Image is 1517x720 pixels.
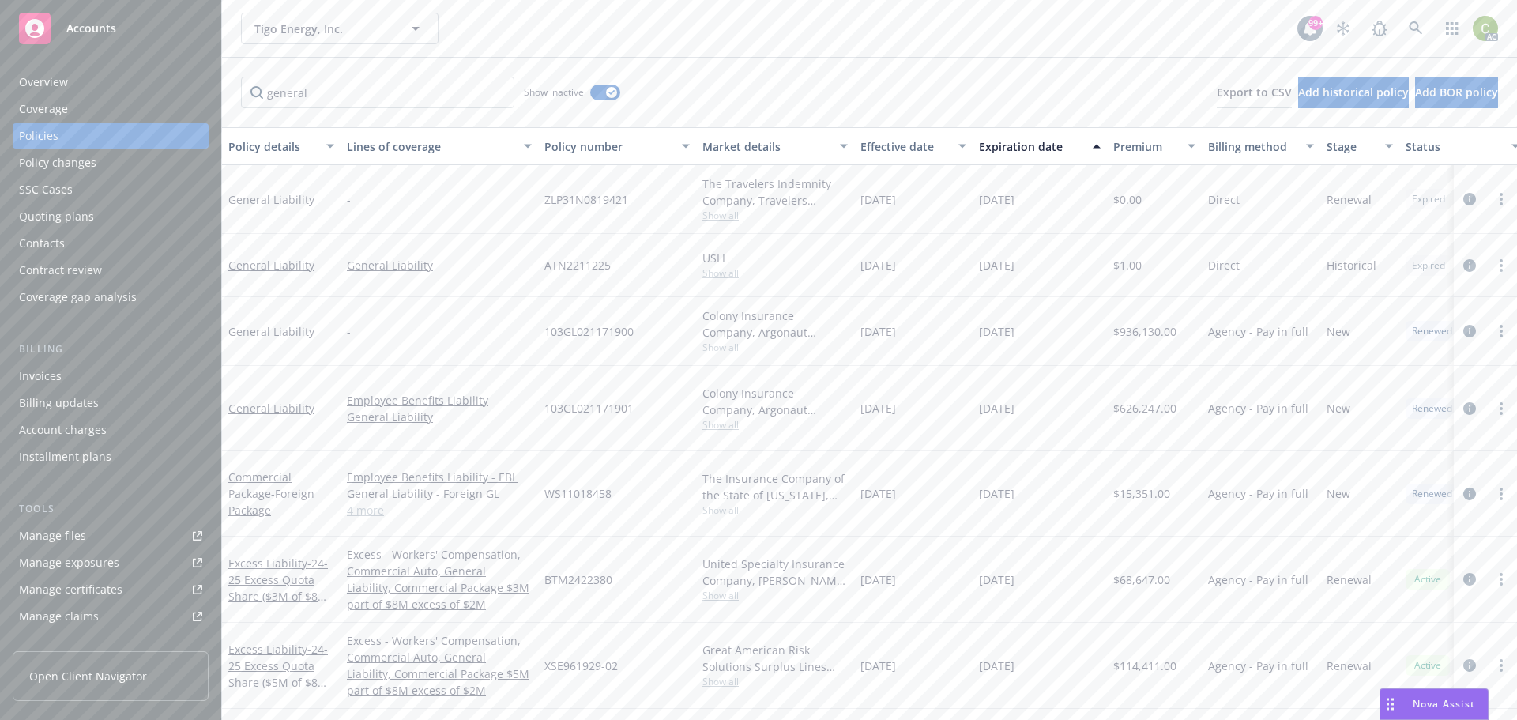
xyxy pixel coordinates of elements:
[1460,656,1479,675] a: circleInformation
[1208,257,1240,273] span: Direct
[66,22,116,35] span: Accounts
[1415,77,1498,108] button: Add BOR policy
[1492,256,1511,275] a: more
[347,323,351,340] span: -
[1460,399,1479,418] a: circleInformation
[702,675,848,688] span: Show all
[1460,484,1479,503] a: circleInformation
[1217,77,1292,108] button: Export to CSV
[1492,322,1511,341] a: more
[1208,571,1308,588] span: Agency - Pay in full
[1492,570,1511,589] a: more
[222,127,341,165] button: Policy details
[13,417,209,443] a: Account charges
[979,400,1014,417] span: [DATE]
[1113,485,1170,502] span: $15,351.00
[1107,127,1202,165] button: Premium
[254,21,391,37] span: Tigo Energy, Inc.
[19,231,65,256] div: Contacts
[341,127,538,165] button: Lines of coverage
[860,571,896,588] span: [DATE]
[702,341,848,354] span: Show all
[860,191,896,208] span: [DATE]
[1308,16,1323,30] div: 99+
[1208,323,1308,340] span: Agency - Pay in full
[228,258,314,273] a: General Liability
[1113,138,1178,155] div: Premium
[13,444,209,469] a: Installment plans
[13,550,209,575] span: Manage exposures
[1412,324,1452,338] span: Renewed
[1327,658,1372,674] span: Renewal
[19,285,137,310] div: Coverage gap analysis
[347,485,532,502] a: General Liability - Foreign GL
[702,503,848,517] span: Show all
[13,285,209,310] a: Coverage gap analysis
[1412,258,1445,273] span: Expired
[544,571,612,588] span: BTM2422380
[1113,323,1176,340] span: $936,130.00
[1460,256,1479,275] a: circleInformation
[979,138,1083,155] div: Expiration date
[1320,127,1399,165] button: Stage
[544,323,634,340] span: 103GL021171900
[13,258,209,283] a: Contract review
[347,138,514,155] div: Lines of coverage
[1460,570,1479,589] a: circleInformation
[19,631,93,656] div: Manage BORs
[702,556,848,589] div: United Specialty Insurance Company, [PERSON_NAME] Insurance, CRC Group
[13,364,209,389] a: Invoices
[13,150,209,175] a: Policy changes
[1492,656,1511,675] a: more
[1208,400,1308,417] span: Agency - Pay in full
[1412,658,1444,673] span: Active
[1208,658,1308,674] span: Agency - Pay in full
[228,556,331,620] a: Excess Liability
[1492,399,1511,418] a: more
[1436,13,1468,44] a: Switch app
[1460,322,1479,341] a: circleInformation
[347,469,532,485] a: Employee Benefits Liability - EBL
[1113,191,1142,208] span: $0.00
[13,231,209,256] a: Contacts
[979,485,1014,502] span: [DATE]
[702,209,848,222] span: Show all
[347,191,351,208] span: -
[702,266,848,280] span: Show all
[979,191,1014,208] span: [DATE]
[347,632,532,699] a: Excess - Workers' Compensation, Commercial Auto, General Liability, Commercial Package $5M part o...
[19,204,94,229] div: Quoting plans
[19,523,86,548] div: Manage files
[19,150,96,175] div: Policy changes
[854,127,973,165] button: Effective date
[19,96,68,122] div: Coverage
[1412,401,1452,416] span: Renewed
[13,390,209,416] a: Billing updates
[13,604,209,629] a: Manage claims
[1492,190,1511,209] a: more
[979,571,1014,588] span: [DATE]
[1113,257,1142,273] span: $1.00
[1406,138,1502,155] div: Status
[979,658,1014,674] span: [DATE]
[13,6,209,51] a: Accounts
[1327,323,1350,340] span: New
[702,589,848,602] span: Show all
[702,250,848,266] div: USLI
[347,409,532,425] a: General Liability
[1208,138,1297,155] div: Billing method
[29,668,147,684] span: Open Client Navigator
[19,550,119,575] div: Manage exposures
[702,307,848,341] div: Colony Insurance Company, Argonaut Insurance Company (Argo), CRC Group
[702,175,848,209] div: The Travelers Indemnity Company, Travelers Insurance
[544,485,612,502] span: WS11018458
[860,138,949,155] div: Effective date
[347,392,532,409] a: Employee Benefits Liability
[1327,571,1372,588] span: Renewal
[1327,138,1376,155] div: Stage
[538,127,696,165] button: Policy number
[19,604,99,629] div: Manage claims
[19,390,99,416] div: Billing updates
[228,192,314,207] a: General Liability
[228,486,314,518] span: - Foreign Package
